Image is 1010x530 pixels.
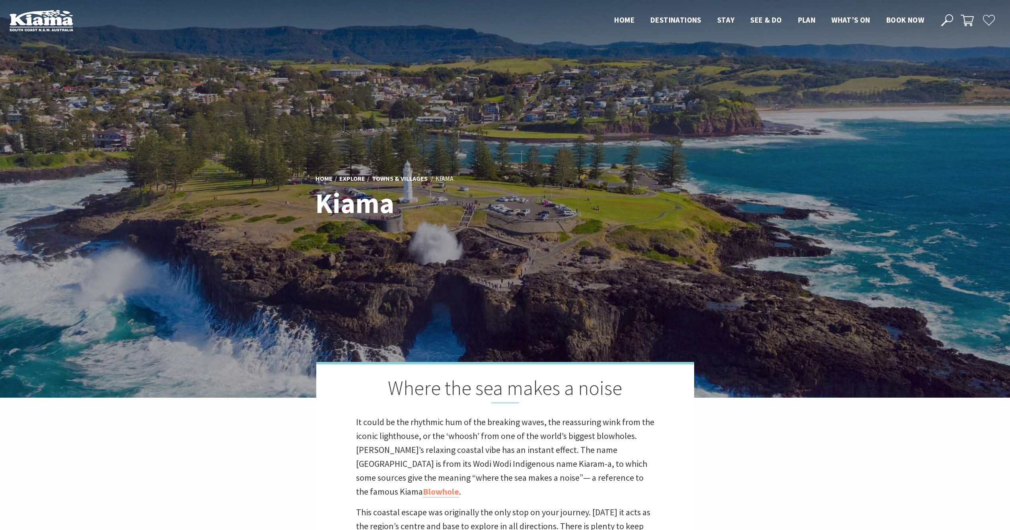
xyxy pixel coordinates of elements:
[356,415,654,499] p: It could be the rhythmic hum of the breaking waves, the reassuring wink from the iconic lighthous...
[356,376,654,403] h2: Where the sea makes a noise
[886,15,924,25] span: Book now
[339,174,365,183] a: Explore
[650,15,701,25] span: Destinations
[606,14,932,27] nav: Main Menu
[423,486,459,497] a: Blowhole
[315,188,540,219] h1: Kiama
[717,15,735,25] span: Stay
[372,174,428,183] a: Towns & Villages
[315,174,333,183] a: Home
[614,15,634,25] span: Home
[798,15,816,25] span: Plan
[831,15,870,25] span: What’s On
[436,174,453,184] li: Kiama
[750,15,782,25] span: See & Do
[10,10,73,31] img: Kiama Logo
